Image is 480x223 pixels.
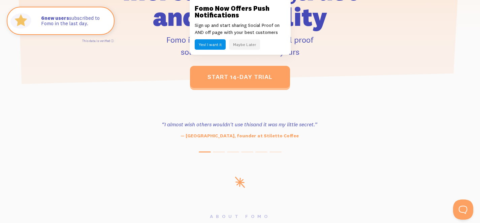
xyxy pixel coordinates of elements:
p: subscribed to Fomo in the last day. [41,15,107,27]
a: This data is verified ⓘ [82,39,114,43]
iframe: Help Scout Beacon - Open [453,199,473,220]
strong: new users [41,15,69,21]
h6: About Fomo [52,214,428,219]
button: Yes! I want it [195,39,226,50]
h3: “I almost wish others wouldn't use this and it was my little secret.” [148,120,331,128]
button: Maybe Later [229,39,260,50]
p: Sign up and start sharing Social Proof on AND off page with your best customers [195,22,286,36]
span: 6 [41,15,44,21]
p: Fomo is a simple, automated social proof solution for businesses like yours [84,34,396,58]
p: — [GEOGRAPHIC_DATA], founder at Stiletto Coffee [148,132,331,139]
img: Fomo [9,9,33,33]
h3: Fomo Now Offers Push Notifications [195,5,286,18]
a: start 14-day trial [190,66,290,88]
